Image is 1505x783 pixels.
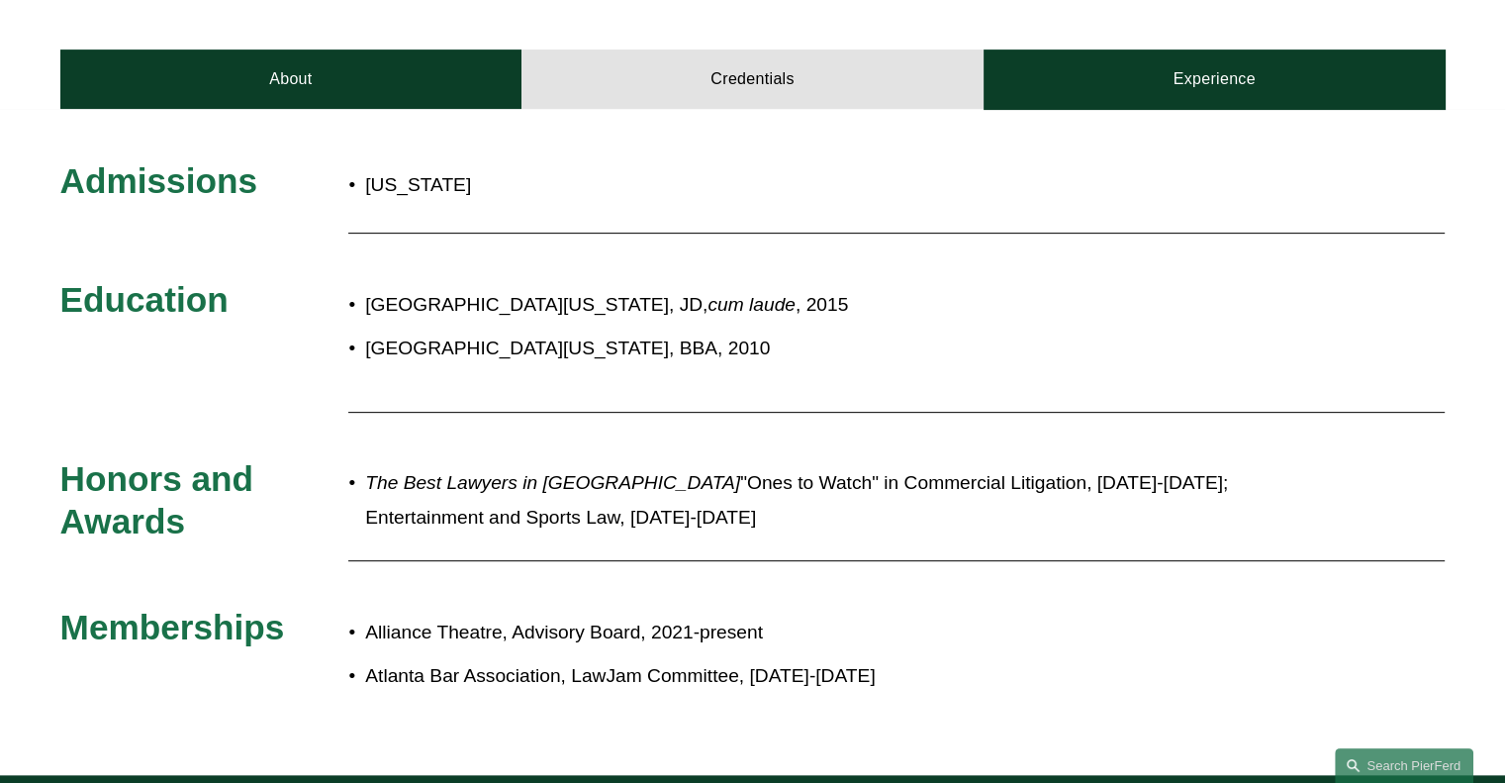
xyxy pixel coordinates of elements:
span: Admissions [60,161,257,200]
em: cum laude [707,294,796,315]
a: About [60,49,522,109]
p: "Ones to Watch" in Commercial Litigation, [DATE]-[DATE]; Entertainment and Sports Law, [DATE]-[DATE] [365,466,1271,535]
p: Alliance Theatre, Advisory Board, 2021-present [365,616,1271,650]
p: [GEOGRAPHIC_DATA][US_STATE], JD, , 2015 [365,288,1271,323]
a: Search this site [1335,748,1473,783]
p: [US_STATE] [365,168,868,203]
p: Atlanta Bar Association, LawJam Committee, [DATE]-[DATE] [365,659,1271,694]
em: The Best Lawyers in [GEOGRAPHIC_DATA] [365,472,740,493]
span: Honors and Awards [60,459,262,541]
a: Experience [984,49,1446,109]
p: [GEOGRAPHIC_DATA][US_STATE], BBA, 2010 [365,332,1271,366]
span: Memberships [60,608,285,646]
span: Education [60,280,229,319]
a: Credentials [521,49,984,109]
